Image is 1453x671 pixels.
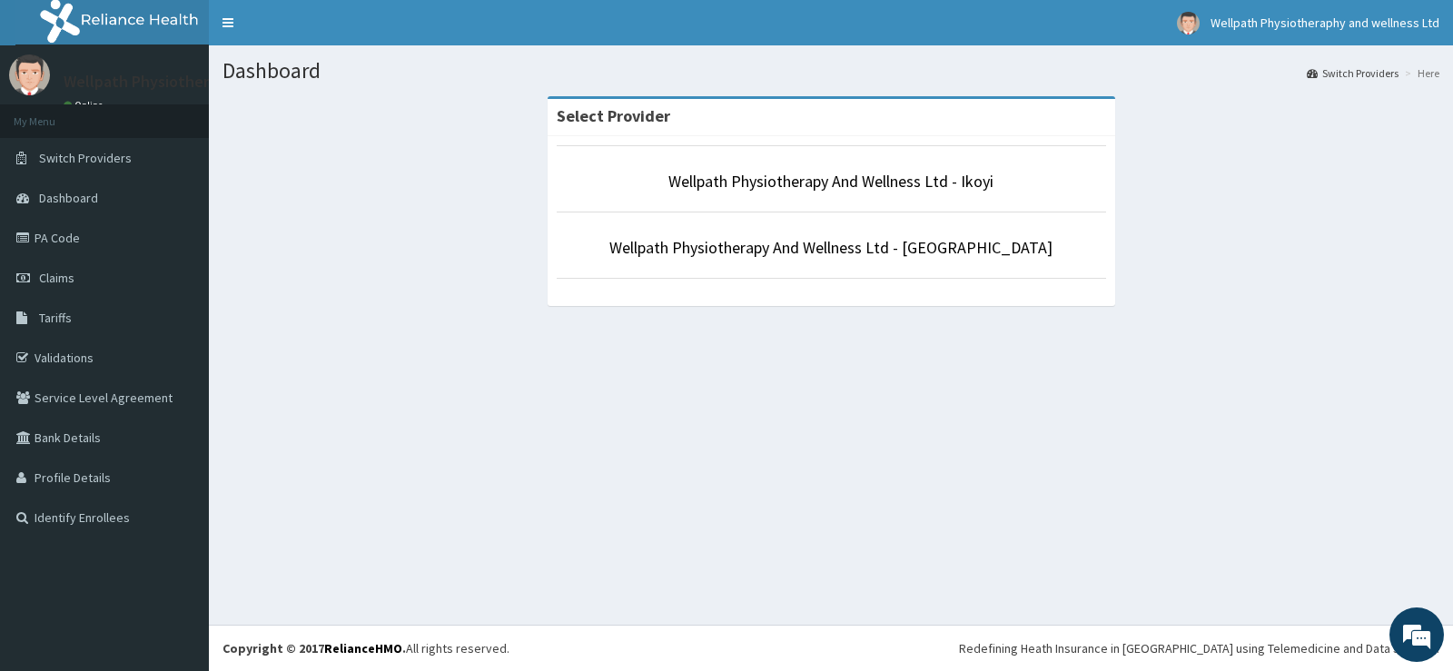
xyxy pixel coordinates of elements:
strong: Copyright © 2017 . [222,640,406,656]
div: Redefining Heath Insurance in [GEOGRAPHIC_DATA] using Telemedicine and Data Science! [959,639,1439,657]
span: Dashboard [39,190,98,206]
a: Wellpath Physiotherapy And Wellness Ltd - [GEOGRAPHIC_DATA] [609,237,1053,258]
footer: All rights reserved. [209,625,1453,671]
strong: Select Provider [557,105,670,126]
p: Wellpath Physiotheraphy and wellness Ltd [64,74,368,90]
h1: Dashboard [222,59,1439,83]
span: Switch Providers [39,150,132,166]
span: Claims [39,270,74,286]
span: Wellpath Physiotheraphy and wellness Ltd [1211,15,1439,31]
a: RelianceHMO [324,640,402,656]
a: Online [64,99,107,112]
img: User Image [9,54,50,95]
span: Tariffs [39,310,72,326]
li: Here [1400,65,1439,81]
img: User Image [1177,12,1200,35]
a: Switch Providers [1307,65,1399,81]
a: Wellpath Physiotherapy And Wellness Ltd - Ikoyi [668,171,993,192]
